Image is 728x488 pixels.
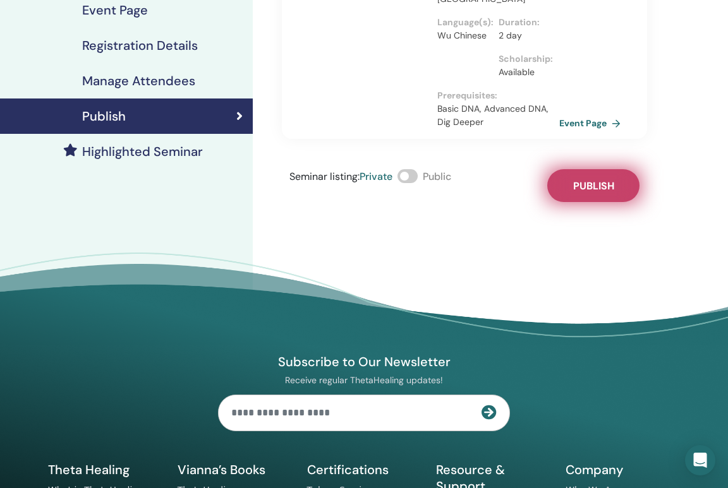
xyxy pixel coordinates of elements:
p: Duration : [499,16,552,29]
p: 2 day [499,29,552,42]
h4: Publish [82,109,126,124]
p: Receive regular ThetaHealing updates! [218,374,510,386]
p: Scholarship : [499,52,552,66]
h5: Theta Healing [48,461,162,478]
span: Seminar listing : [289,170,360,183]
p: Prerequisites : [437,89,559,102]
h5: Vianna’s Books [178,461,292,478]
h4: Highlighted Seminar [82,144,203,159]
a: Event Page [559,114,626,133]
h5: Company [566,461,680,478]
p: Wu Chinese [437,29,491,42]
p: Basic DNA, Advanced DNA, Dig Deeper [437,102,559,129]
span: Public [423,170,451,183]
h4: Event Page [82,3,148,18]
div: Open Intercom Messenger [685,445,715,475]
p: Available [499,66,552,79]
span: Private [360,170,392,183]
p: Language(s) : [437,16,491,29]
h5: Certifications [307,461,422,478]
h4: Subscribe to Our Newsletter [218,354,510,370]
button: Publish [547,169,640,202]
h4: Registration Details [82,38,198,53]
h4: Manage Attendees [82,73,195,88]
span: Publish [573,179,614,193]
